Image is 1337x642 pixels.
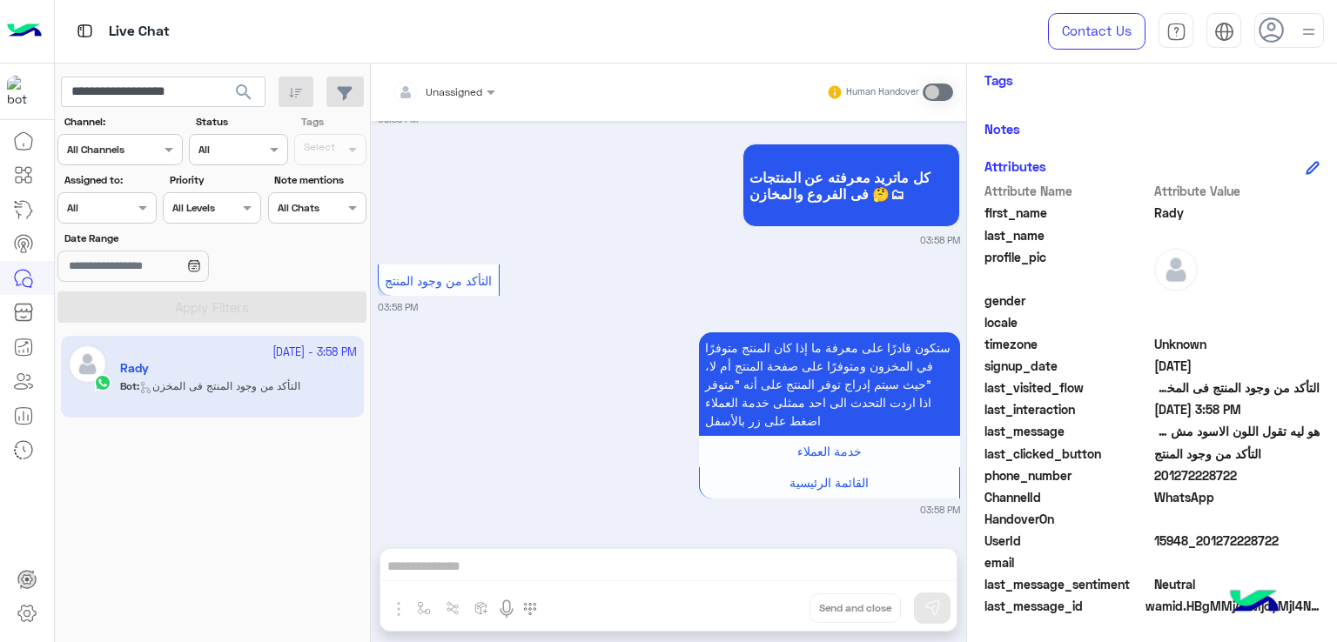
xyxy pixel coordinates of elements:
img: defaultAdmin.png [1154,248,1198,291]
small: 03:58 PM [920,503,960,517]
img: Logo [7,13,42,50]
span: last_clicked_button [984,445,1151,463]
span: HandoverOn [984,510,1151,528]
span: last_message_sentiment [984,575,1151,593]
small: Human Handover [846,85,919,99]
span: null [1154,553,1320,572]
span: last_visited_flow [984,378,1151,397]
span: Rady [1154,204,1320,222]
span: كل ماتريد معرفته عن المنتجات فى الفروع والمخازن 🤔🗂 [749,169,953,202]
span: search [233,82,254,103]
span: wamid.HBgMMjAxMjcyMjI4NzIyFQIAEhggQUM3MTE4OUYyNkZEQ0Q5ODYyOEMyOUUyREE0NTk4NEYA [1146,597,1320,615]
span: null [1154,313,1320,331]
a: Contact Us [1048,13,1146,50]
label: Assigned to: [64,172,154,188]
label: Note mentions [274,172,364,188]
label: Channel: [64,114,181,130]
span: last_name [984,226,1151,244]
img: tab [74,20,96,42]
span: القائمة الرئيسية [789,475,869,490]
span: Unassigned [426,85,482,98]
span: first_name [984,204,1151,222]
span: Unknown [1154,335,1320,353]
img: hulul-logo.png [1224,572,1285,633]
label: Priority [170,172,259,188]
p: Live Chat [109,20,170,43]
small: 03:58 PM [920,233,960,247]
span: last_interaction [984,400,1151,418]
span: التأكد من وجود المنتج فى المخزن [1154,378,1320,397]
button: Apply Filters [57,291,366,323]
span: 2025-09-20T12:58:26.028Z [1154,400,1320,418]
span: هو ليه تقول اللون الاسود مش موجود بعد ٧ ايام عمل مش ذنبى استنى من ٥ إلى ٧ ايام [1154,422,1320,440]
span: email [984,553,1151,572]
button: search [223,77,265,114]
h6: Tags [984,72,1320,88]
span: 2 [1154,488,1320,506]
span: last_message_id [984,597,1142,615]
label: Status [196,114,286,130]
span: phone_number [984,466,1151,485]
span: timezone [984,335,1151,353]
span: UserId [984,532,1151,550]
h6: Attributes [984,158,1046,174]
span: Attribute Value [1154,182,1320,200]
span: last_message [984,422,1151,440]
span: ChannelId [984,488,1151,506]
span: null [1154,291,1320,310]
img: profile [1298,21,1320,43]
span: Attribute Name [984,182,1151,200]
button: Send and close [810,593,901,623]
img: 1403182699927242 [7,76,38,107]
span: 15948_201272228722 [1154,532,1320,550]
span: locale [984,313,1151,331]
label: Date Range [64,231,259,246]
span: gender [984,291,1151,310]
span: التأكد من وجود المنتج [1154,445,1320,463]
span: null [1154,510,1320,528]
img: tab [1166,22,1186,42]
h6: Notes [984,121,1020,137]
small: 03:58 PM [378,300,418,314]
span: 201272228722 [1154,466,1320,485]
span: خدمة العملاء [797,444,862,458]
span: profile_pic [984,248,1151,288]
a: tab [1159,13,1193,50]
span: التأكد من وجود المنتج [385,273,492,288]
span: signup_date [984,357,1151,375]
span: 2025-09-20T11:43:09.584Z [1154,357,1320,375]
img: tab [1214,22,1234,42]
p: 20/9/2025, 3:58 PM [699,332,960,436]
span: 0 [1154,575,1320,593]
